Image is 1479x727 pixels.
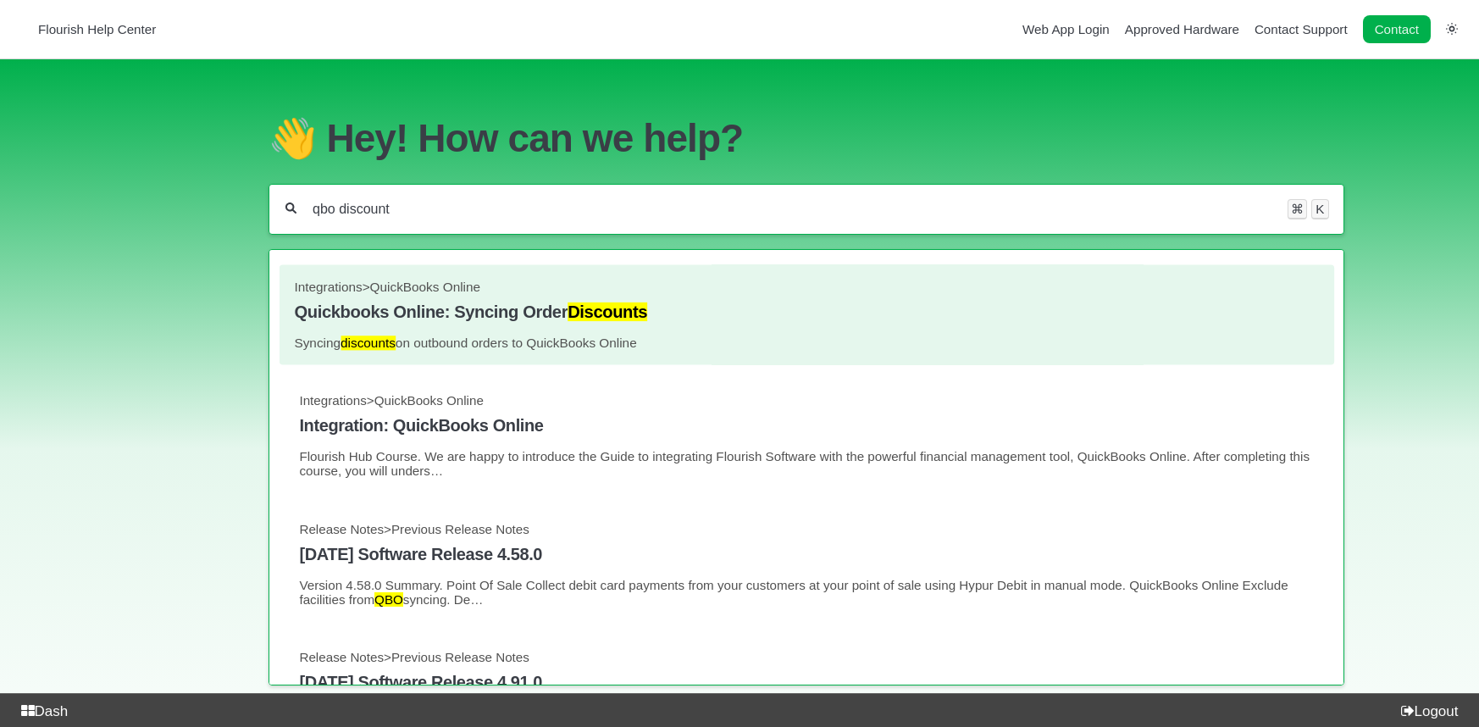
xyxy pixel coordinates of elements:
[1446,21,1458,36] a: Switch dark mode setting
[367,394,374,408] span: >
[1359,18,1435,42] li: Contact desktop
[384,522,391,536] span: >
[294,302,1319,322] h4: Quickbooks Online: Syncing Order
[299,417,1314,436] h4: Integration: QuickBooks Online
[299,394,366,408] span: Integrations
[14,703,68,719] a: Dash
[1022,22,1110,36] a: Web App Login navigation item
[294,280,1319,350] a: Integrations>QuickBooks Online Quickbooks Online: Syncing OrderDiscounts Syncingdiscountson outbo...
[374,394,484,408] span: QuickBooks Online
[299,394,1314,478] a: Integrations>QuickBooks Online Integration: QuickBooks Online Flourish Hub Course. We are happy t...
[391,522,529,536] span: Previous Release Notes
[21,18,30,41] img: Flourish Help Center Logo
[341,336,396,350] mark: discounts
[294,336,1319,350] p: Syncing on outbound orders to QuickBooks Online
[568,302,647,321] mark: Discounts
[1288,199,1307,219] kbd: ⌘
[299,449,1314,478] p: Flourish Hub Course. We are happy to introduce the Guide to integrating Flourish Software with th...
[1288,199,1329,219] div: Keyboard shortcut for search
[269,115,1344,161] h1: 👋 Hey! How can we help?
[299,545,1314,564] h4: [DATE] Software Release 4.58.0
[311,201,1273,218] input: Help Me With...
[299,651,384,665] span: Release Notes
[370,280,480,294] span: QuickBooks Online
[299,674,1314,693] h4: [DATE] Software Release 4.91.0
[363,280,370,294] span: >
[1255,22,1348,36] a: Contact Support navigation item
[269,249,1344,685] section: Search results
[1363,15,1431,43] a: Contact
[384,651,391,665] span: >
[374,592,403,607] mark: QBO
[299,578,1314,607] p: Version 4.58.0 Summary. Point Of Sale Collect debit card payments from your customers at your poi...
[299,522,384,536] span: Release Notes
[299,522,1314,606] a: Release Notes>Previous Release Notes [DATE] Software Release 4.58.0 Version 4.58.0 Summary. Point...
[391,651,529,665] span: Previous Release Notes
[294,280,362,294] span: Integrations
[1311,199,1330,219] kbd: K
[38,22,156,36] span: Flourish Help Center
[21,18,156,41] a: Flourish Help Center
[1125,22,1239,36] a: Approved Hardware navigation item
